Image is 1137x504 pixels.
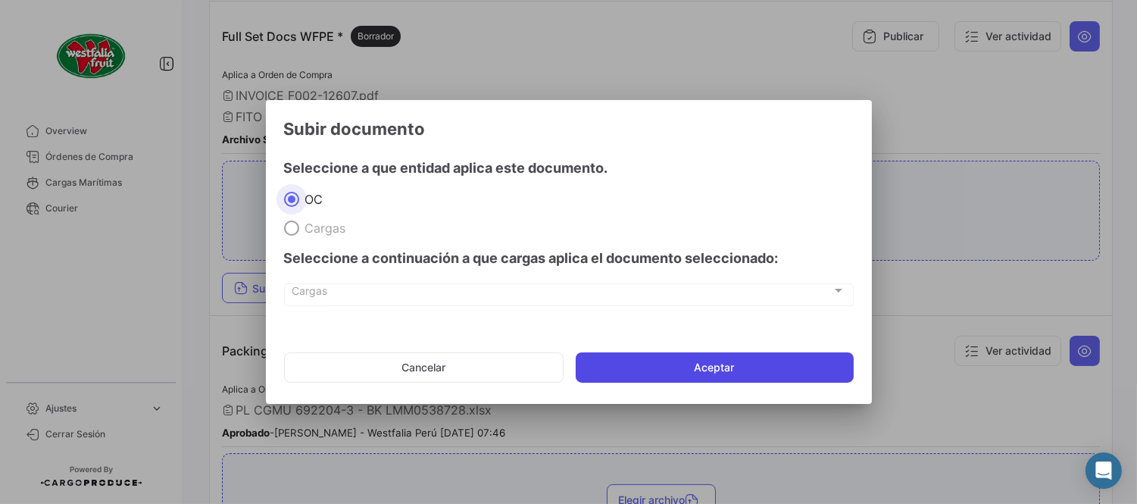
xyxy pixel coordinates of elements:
[1085,452,1122,489] div: Abrir Intercom Messenger
[576,352,854,383] button: Aceptar
[299,221,346,236] span: Cargas
[284,118,854,139] h3: Subir documento
[284,248,854,269] h4: Seleccione a continuación a que cargas aplica el documento seleccionado:
[292,287,832,300] span: Cargas
[299,192,323,207] span: OC
[284,158,854,179] h4: Seleccione a que entidad aplica este documento.
[284,352,564,383] button: Cancelar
